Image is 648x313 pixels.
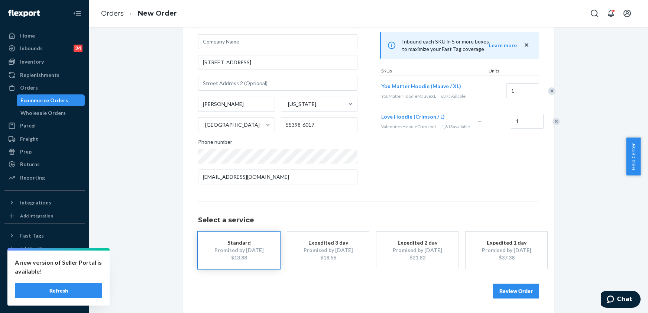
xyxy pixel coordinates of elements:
[4,212,85,220] a: Add Integration
[4,172,85,184] a: Reporting
[477,239,536,246] div: Expedited 1 day
[298,254,358,261] div: $18.56
[15,283,102,298] button: Refresh
[20,246,47,252] div: Add Fast Tag
[4,146,85,158] a: Prep
[376,232,458,269] button: Expedited 2 dayPromised by [DATE]$21.82
[381,124,437,129] span: ValentinesHoodieCrimsonL
[20,109,66,117] div: Wholesale Orders
[620,6,635,21] button: Open account menu
[4,282,85,294] a: Help Center
[15,258,102,276] p: A new version of Seller Portal is available!
[381,83,461,89] span: You Matter Hoodie (Mauve / XL)
[511,114,544,129] input: Quantity
[4,120,85,132] a: Parcel
[626,138,641,175] button: Help Center
[20,232,44,239] div: Fast Tags
[506,83,539,98] input: Quantity
[288,100,316,108] div: [US_STATE]
[388,239,447,246] div: Expedited 2 day
[587,6,602,21] button: Open Search Box
[493,284,539,299] button: Review Order
[198,217,539,224] h1: Select a service
[17,107,85,119] a: Wholesale Orders
[298,246,358,254] div: Promised by [DATE]
[20,135,38,143] div: Freight
[204,121,205,129] input: [GEOGRAPHIC_DATA]
[489,42,517,49] button: Learn more
[20,45,43,52] div: Inbounds
[4,69,85,81] a: Replenishments
[20,174,45,181] div: Reporting
[198,76,357,91] input: Street Address 2 (Optional)
[441,124,470,129] span: 1,813 available
[198,55,357,70] input: Street Address
[20,148,32,155] div: Prep
[198,170,357,184] input: Email (Only Required for International)
[477,254,536,261] div: $37.38
[380,32,539,59] div: Inbound each SKU in 5 or more boxes to maximize your Fast Tag coverage
[20,199,51,206] div: Integrations
[209,254,269,261] div: $13.88
[20,97,68,104] div: Ecommerce Orders
[381,93,436,99] span: YouMatterHoodieMauveXL
[205,121,260,129] div: [GEOGRAPHIC_DATA]
[209,246,269,254] div: Promised by [DATE]
[95,3,183,25] ol: breadcrumbs
[4,82,85,94] a: Orders
[553,118,560,125] div: Remove Item
[70,6,85,21] button: Close Navigation
[4,256,85,268] a: Settings
[4,245,85,254] a: Add Fast Tag
[287,232,369,269] button: Expedited 3 dayPromised by [DATE]$18.56
[20,122,36,129] div: Parcel
[441,93,466,99] span: 637 available
[380,68,487,75] div: SKUs
[17,94,85,106] a: Ecommerce Orders
[4,42,85,54] a: Inbounds24
[20,58,44,65] div: Inventory
[487,68,521,75] div: Units
[4,158,85,170] a: Returns
[8,10,40,17] img: Flexport logo
[138,9,177,17] a: New Order
[601,291,641,309] iframe: Opens a widget where you can chat to one of our agents
[548,87,555,95] div: Remove Item
[603,6,618,21] button: Open notifications
[4,56,85,68] a: Inventory
[4,133,85,145] a: Freight
[198,97,275,112] input: City
[20,32,35,39] div: Home
[209,239,269,246] div: Standard
[466,232,547,269] button: Expedited 1 dayPromised by [DATE]$37.38
[477,246,536,254] div: Promised by [DATE]
[381,113,445,120] button: Love Hoodie (Crimson / L)
[198,232,280,269] button: StandardPromised by [DATE]$13.88
[4,197,85,209] button: Integrations
[101,9,124,17] a: Orders
[4,269,85,281] button: Talk to Support
[198,34,357,49] input: Company Name
[198,138,232,149] span: Phone number
[4,30,85,42] a: Home
[74,45,82,52] div: 24
[388,246,447,254] div: Promised by [DATE]
[4,230,85,242] button: Fast Tags
[20,71,59,79] div: Replenishments
[20,161,40,168] div: Returns
[523,41,530,49] button: close
[287,100,288,108] input: [US_STATE]
[20,84,38,91] div: Orders
[381,83,461,90] button: You Matter Hoodie (Mauve / XL)
[477,118,482,124] span: —
[298,239,358,246] div: Expedited 3 day
[473,87,477,94] span: —
[20,213,53,219] div: Add Integration
[281,117,358,132] input: ZIP Code
[4,294,85,306] button: Give Feedback
[388,254,447,261] div: $21.82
